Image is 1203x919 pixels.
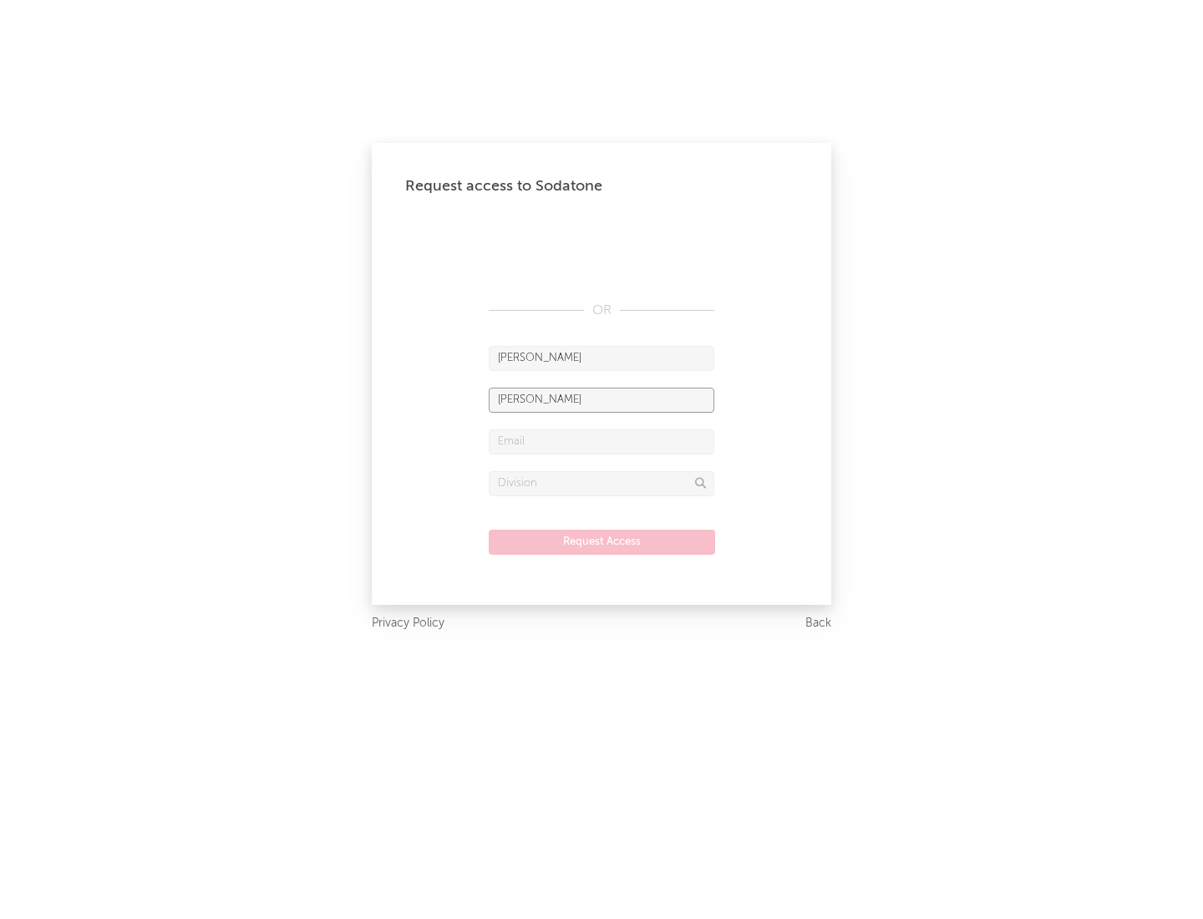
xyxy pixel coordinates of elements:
[372,613,444,634] a: Privacy Policy
[489,301,714,321] div: OR
[805,613,831,634] a: Back
[489,471,714,496] input: Division
[405,176,798,196] div: Request access to Sodatone
[489,388,714,413] input: Last Name
[489,530,715,555] button: Request Access
[489,346,714,371] input: First Name
[489,429,714,454] input: Email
